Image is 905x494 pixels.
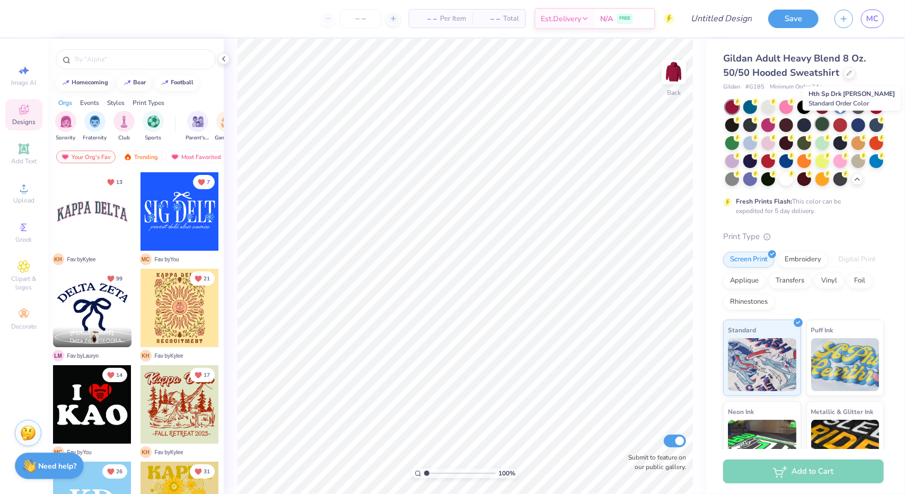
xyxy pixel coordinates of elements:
[166,151,226,163] div: Most Favorited
[140,446,152,458] span: K H
[866,13,878,25] span: MC
[215,111,239,142] button: filter button
[116,373,122,378] span: 14
[147,116,160,128] img: Sports Image
[134,80,146,85] div: bear
[503,13,519,24] span: Total
[118,116,130,128] img: Club Image
[89,116,101,128] img: Fraternity Image
[770,83,823,92] span: Minimum Order: 24 +
[541,13,581,24] span: Est. Delivery
[811,406,874,417] span: Metallic & Glitter Ink
[682,8,760,29] input: Untitled Design
[55,111,76,142] div: filter for Sorority
[723,231,884,243] div: Print Type
[16,235,32,244] span: Greek
[778,252,828,268] div: Embroidery
[117,75,151,91] button: bear
[5,275,42,292] span: Clipart & logos
[186,134,210,142] span: Parent's Weekend
[73,54,209,65] input: Try "Alpha"
[67,448,92,456] span: Fav by You
[155,75,199,91] button: football
[107,98,125,108] div: Styles
[186,111,210,142] div: filter for Parent's Weekend
[155,255,179,263] span: Fav by You
[803,86,901,111] div: Hth Sp Drk [PERSON_NAME]
[67,255,96,263] span: Fav by Kylee
[83,134,107,142] span: Fraternity
[11,322,37,331] span: Decorate
[723,52,866,79] span: Gildan Adult Heavy Blend 8 Oz. 50/50 Hooded Sweatshirt
[124,153,132,161] img: trending.gif
[113,111,135,142] div: filter for Club
[498,469,515,478] span: 100 %
[155,448,183,456] span: Fav by Kylee
[814,273,844,289] div: Vinyl
[769,273,811,289] div: Transfers
[416,13,437,24] span: – –
[52,446,64,458] span: M C
[768,10,819,28] button: Save
[479,13,500,24] span: – –
[61,153,69,161] img: most_fav.gif
[83,111,107,142] div: filter for Fraternity
[723,83,740,92] span: Gildan
[52,350,64,361] span: L M
[207,180,210,185] span: 7
[140,253,152,265] span: M C
[723,252,775,268] div: Screen Print
[619,15,630,22] span: FREE
[56,75,113,91] button: homecoming
[600,13,613,24] span: N/A
[736,197,792,206] strong: Fresh Prints Flash:
[39,461,77,471] strong: Need help?
[192,116,204,128] img: Parent's Weekend Image
[145,134,162,142] span: Sports
[811,338,880,391] img: Puff Ink
[622,453,686,472] label: Submit to feature on our public gallery.
[667,88,681,98] div: Back
[83,111,107,142] button: filter button
[119,151,163,163] div: Trending
[67,352,99,360] span: Fav by Lauryn
[118,134,130,142] span: Club
[728,338,796,391] img: Standard
[70,329,114,337] span: [PERSON_NAME]
[52,253,64,265] span: K H
[215,134,239,142] span: Game Day
[12,118,36,126] span: Designs
[745,83,765,92] span: # G185
[831,252,883,268] div: Digital Print
[12,78,37,87] span: Image AI
[60,116,72,128] img: Sorority Image
[113,111,135,142] button: filter button
[723,294,775,310] div: Rhinestones
[847,273,872,289] div: Foil
[140,350,152,361] span: K H
[663,61,684,83] img: Back
[155,352,183,360] span: Fav by Kylee
[123,80,131,86] img: trend_line.gif
[861,10,884,28] a: MC
[56,151,116,163] div: Your Org's Fav
[728,324,756,336] span: Standard
[133,98,164,108] div: Print Types
[811,324,833,336] span: Puff Ink
[728,420,796,473] img: Neon Ink
[80,98,99,108] div: Events
[723,273,766,289] div: Applique
[340,9,381,28] input: – –
[186,111,210,142] button: filter button
[58,98,72,108] div: Orgs
[215,111,239,142] div: filter for Game Day
[55,111,76,142] button: filter button
[736,197,866,216] div: This color can be expedited for 5 day delivery.
[809,99,869,108] span: Standard Order Color
[70,337,127,345] span: Delta Zeta, [GEOGRAPHIC_DATA]
[143,111,164,142] div: filter for Sports
[143,111,164,142] button: filter button
[728,406,754,417] span: Neon Ink
[61,80,70,86] img: trend_line.gif
[56,134,76,142] span: Sorority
